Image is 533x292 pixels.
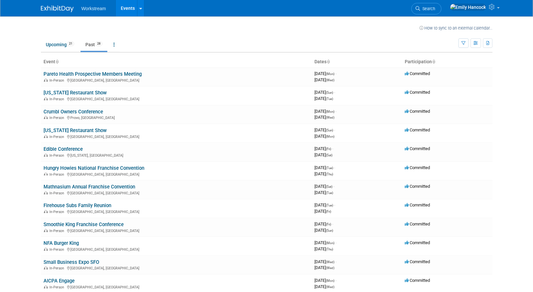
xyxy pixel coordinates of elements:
[326,147,331,151] span: (Fri)
[314,203,335,207] span: [DATE]
[326,191,333,195] span: (Tue)
[314,190,333,195] span: [DATE]
[44,153,48,157] img: In-Person Event
[44,71,142,77] a: Pareto Health Prospective Members Meeting
[314,115,334,120] span: [DATE]
[314,222,333,226] span: [DATE]
[55,59,59,64] a: Sort by Event Name
[327,59,330,64] a: Sort by Start Date
[49,191,66,195] span: In-Person
[41,38,79,51] a: Upcoming21
[326,97,333,101] span: (Tue)
[450,4,486,11] img: Emily Hancock
[333,184,334,189] span: -
[44,240,79,246] a: NFA Burger King
[405,240,430,245] span: Committed
[326,91,333,94] span: (Sun)
[67,41,74,46] span: 21
[44,78,48,82] img: In-Person Event
[314,146,333,151] span: [DATE]
[81,6,106,11] span: Workstream
[419,26,492,30] a: How to sync to an external calendar...
[411,3,441,14] a: Search
[44,97,48,100] img: In-Person Event
[44,229,48,232] img: In-Person Event
[326,260,334,264] span: (Wed)
[49,210,66,214] span: In-Person
[44,210,48,213] img: In-Person Event
[405,146,430,151] span: Committed
[44,265,309,270] div: [GEOGRAPHIC_DATA], [GEOGRAPHIC_DATA]
[314,184,334,189] span: [DATE]
[326,279,334,282] span: (Mon)
[44,172,48,176] img: In-Person Event
[49,153,66,158] span: In-Person
[41,56,312,68] th: Event
[49,285,66,289] span: In-Person
[44,146,83,152] a: Edible Conference
[326,285,334,289] span: (Wed)
[44,284,309,289] div: [GEOGRAPHIC_DATA], [GEOGRAPHIC_DATA]
[405,222,430,226] span: Committed
[49,78,66,83] span: In-Person
[326,229,333,232] span: (Sun)
[44,171,309,177] div: [GEOGRAPHIC_DATA], [GEOGRAPHIC_DATA]
[95,41,102,46] span: 28
[49,116,66,120] span: In-Person
[335,278,336,283] span: -
[314,71,336,76] span: [DATE]
[41,6,74,12] img: ExhibitDay
[334,127,335,132] span: -
[49,247,66,252] span: In-Person
[402,56,492,68] th: Participation
[44,109,103,115] a: Crumbl Owners Conference
[44,247,48,251] img: In-Person Event
[326,204,333,207] span: (Tue)
[314,228,333,233] span: [DATE]
[44,266,48,269] img: In-Person Event
[326,185,332,188] span: (Sat)
[44,190,309,195] div: [GEOGRAPHIC_DATA], [GEOGRAPHIC_DATA]
[326,210,331,213] span: (Fri)
[44,134,309,139] div: [GEOGRAPHIC_DATA], [GEOGRAPHIC_DATA]
[314,165,335,170] span: [DATE]
[326,128,333,132] span: (Sun)
[44,222,124,227] a: Smoothie King Franchise Conference
[44,203,111,208] a: Firehouse Subs Family Reunion
[49,229,66,233] span: In-Person
[44,165,144,171] a: Hungry Howies National Franchise Convention
[405,165,430,170] span: Committed
[314,259,336,264] span: [DATE]
[314,278,336,283] span: [DATE]
[312,56,402,68] th: Dates
[44,152,309,158] div: [US_STATE], [GEOGRAPHIC_DATA]
[44,246,309,252] div: [GEOGRAPHIC_DATA], [GEOGRAPHIC_DATA]
[314,240,336,245] span: [DATE]
[314,90,335,95] span: [DATE]
[405,90,430,95] span: Committed
[44,96,309,101] div: [GEOGRAPHIC_DATA], [GEOGRAPHIC_DATA]
[49,135,66,139] span: In-Person
[432,59,435,64] a: Sort by Participation Type
[314,109,336,114] span: [DATE]
[44,90,107,96] a: [US_STATE] Restaurant Show
[405,109,430,114] span: Committed
[44,228,309,233] div: [GEOGRAPHIC_DATA], [GEOGRAPHIC_DATA]
[44,259,99,265] a: Small Business Expo SFO
[314,265,334,270] span: [DATE]
[49,97,66,101] span: In-Person
[326,153,332,157] span: (Sat)
[314,209,331,214] span: [DATE]
[326,172,333,176] span: (Thu)
[335,240,336,245] span: -
[326,247,333,251] span: (Thu)
[314,134,334,139] span: [DATE]
[334,90,335,95] span: -
[405,278,430,283] span: Committed
[44,135,48,138] img: In-Person Event
[314,246,333,251] span: [DATE]
[326,72,334,76] span: (Mon)
[335,71,336,76] span: -
[44,191,48,194] img: In-Person Event
[332,146,333,151] span: -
